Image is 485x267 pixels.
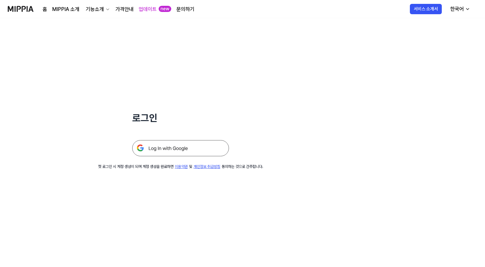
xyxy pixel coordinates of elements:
[132,140,229,156] img: 구글 로그인 버튼
[445,3,474,15] button: 한국어
[159,6,171,12] div: new
[139,5,157,13] a: 업데이트
[84,5,105,13] div: 기능소개
[98,164,263,169] div: 첫 로그인 시 계정 생성이 되며 계정 생성을 완료하면 및 동의하는 것으로 간주합니다.
[175,164,188,169] a: 이용약관
[132,111,229,125] h1: 로그인
[449,5,465,13] div: 한국어
[43,5,47,13] a: 홈
[84,5,110,13] button: 기능소개
[52,5,79,13] a: MIPPIA 소개
[410,4,442,14] button: 서비스 소개서
[193,164,220,169] a: 개인정보 취급방침
[115,5,134,13] a: 가격안내
[176,5,194,13] a: 문의하기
